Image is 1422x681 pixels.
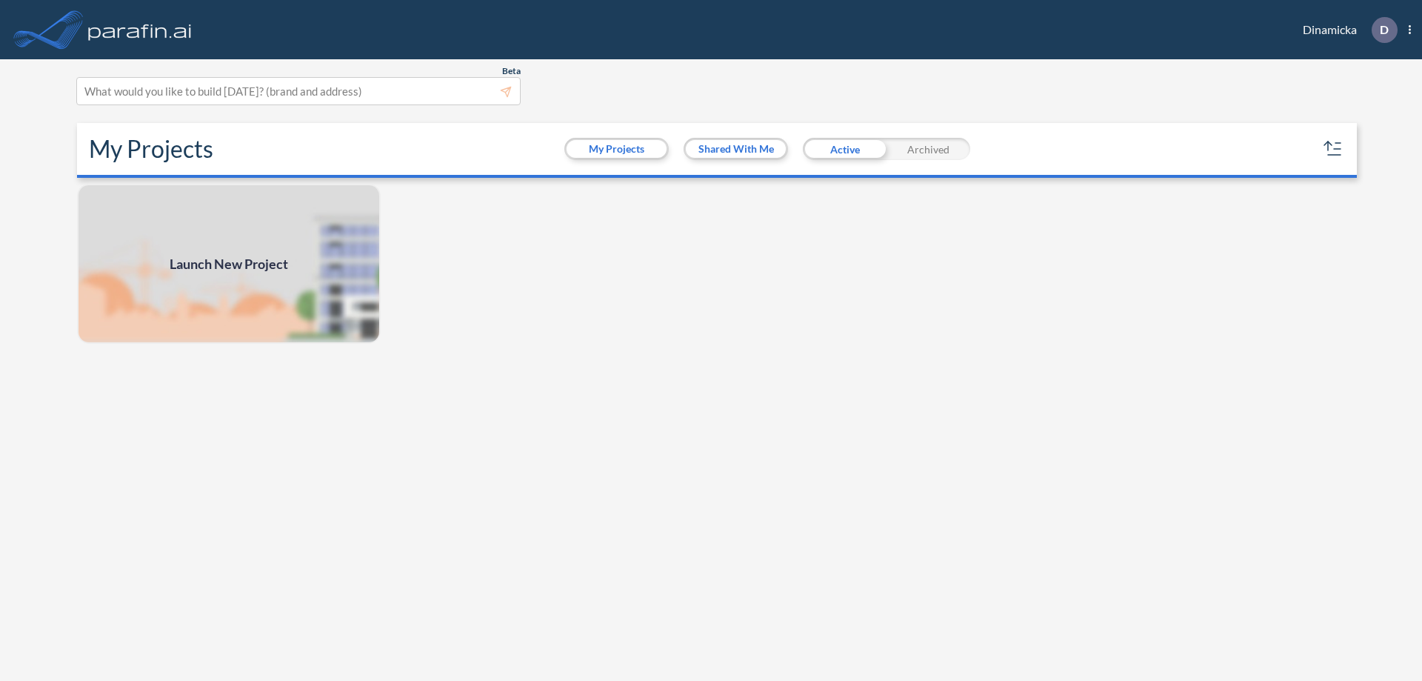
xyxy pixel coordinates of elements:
[567,140,667,158] button: My Projects
[77,184,381,344] a: Launch New Project
[77,184,381,344] img: add
[89,135,213,163] h2: My Projects
[85,15,195,44] img: logo
[803,138,887,160] div: Active
[686,140,786,158] button: Shared With Me
[502,65,521,77] span: Beta
[170,254,288,274] span: Launch New Project
[1380,23,1389,36] p: D
[1321,137,1345,161] button: sort
[1281,17,1411,43] div: Dinamicka
[887,138,970,160] div: Archived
